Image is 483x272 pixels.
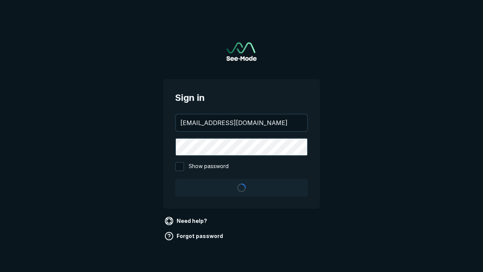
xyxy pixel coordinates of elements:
span: Show password [189,162,229,171]
img: See-Mode Logo [226,42,257,61]
span: Sign in [175,91,308,105]
a: Forgot password [163,230,226,242]
input: your@email.com [176,114,307,131]
a: Need help? [163,215,210,227]
a: Go to sign in [226,42,257,61]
